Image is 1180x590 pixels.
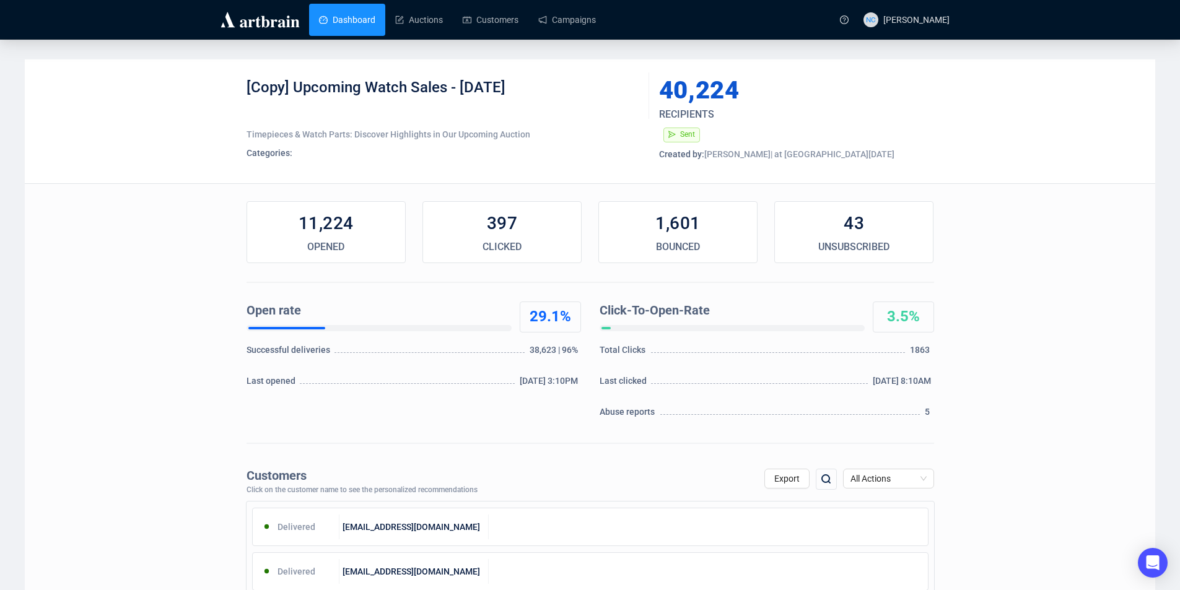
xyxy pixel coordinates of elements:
div: 29.1% [520,307,580,327]
a: Auctions [395,4,443,36]
span: send [668,131,676,138]
img: logo [219,10,302,30]
div: Abuse reports [600,406,658,424]
div: Delivered [253,514,340,539]
div: Successful deliveries [247,344,333,362]
div: Last clicked [600,375,650,393]
div: Open rate [247,302,507,320]
span: Categories: [247,148,292,158]
a: Customers [463,4,518,36]
span: NC [866,14,876,25]
div: [Copy] Upcoming Watch Sales - [DATE] [247,78,640,115]
span: [PERSON_NAME] [883,15,950,25]
span: Export [774,474,800,484]
div: RECIPIENTS [659,107,887,122]
div: Click-To-Open-Rate [600,302,860,320]
div: Last opened [247,375,299,393]
div: [EMAIL_ADDRESS][DOMAIN_NAME] [339,514,489,539]
div: CLICKED [423,240,581,254]
div: 11,224 [247,211,405,236]
div: 397 [423,211,581,236]
div: Total Clicks [600,344,649,362]
div: [DATE] 3:10PM [520,375,581,393]
div: OPENED [247,240,405,254]
div: Timepieces & Watch Parts: Discover Highlights in Our Upcoming Auction [247,128,640,141]
span: question-circle [840,15,849,24]
span: All Actions [850,469,927,488]
div: [EMAIL_ADDRESS][DOMAIN_NAME] [339,559,489,584]
div: 40,224 [659,78,876,103]
div: 1863 [910,344,933,362]
div: Click on the customer name to see the personalized recommendations [247,486,478,495]
div: 1,601 [599,211,757,236]
button: Export [764,469,810,488]
div: [PERSON_NAME] | at [GEOGRAPHIC_DATA][DATE] [659,148,934,160]
div: 3.5% [873,307,933,327]
div: Delivered [253,559,340,584]
div: Customers [247,469,478,483]
div: 43 [775,211,933,236]
div: BOUNCED [599,240,757,254]
a: Campaigns [538,4,596,36]
div: [DATE] 8:10AM [873,375,934,393]
span: Created by: [659,149,704,159]
div: 38,623 | 96% [530,344,580,362]
img: search.png [819,472,834,487]
div: 5 [925,406,933,424]
div: Open Intercom Messenger [1138,548,1168,578]
div: UNSUBSCRIBED [775,240,933,254]
span: Sent [680,130,695,139]
a: Dashboard [319,4,375,36]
